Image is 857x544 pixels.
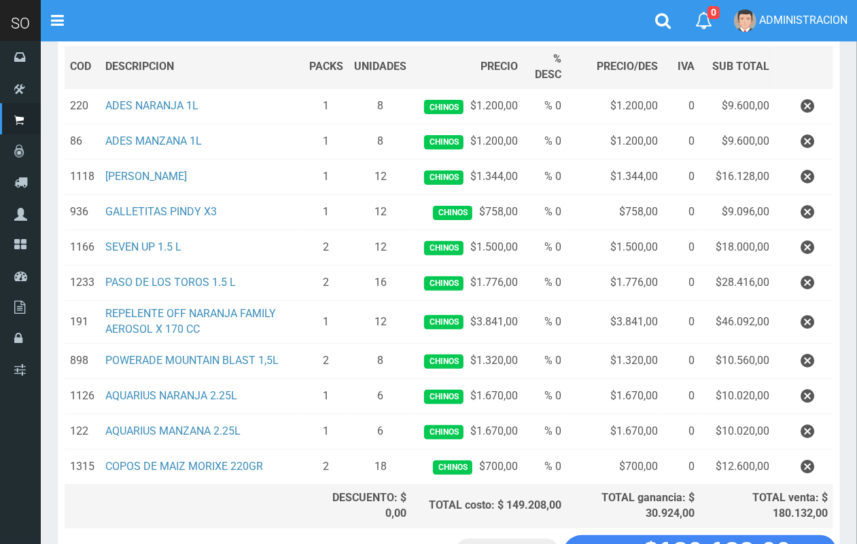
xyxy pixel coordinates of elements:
a: ADES NARANJA 1L [105,99,198,112]
td: $758,00 [412,195,523,230]
td: % 0 [523,230,567,266]
td: 12 [349,195,412,230]
td: 220 [65,88,100,124]
td: 8 [349,88,412,124]
td: 0 [663,344,701,379]
td: $1.200,00 [567,88,663,124]
div: TOTAL costo: $ 149.208,00 [417,498,561,513]
td: $1.344,00 [567,160,663,195]
td: $1.320,00 [567,344,663,379]
div: DESCUENTO: $ 0,00 [309,490,407,522]
td: $1.320,00 [412,344,523,379]
a: ADES MANZANA 1L [105,134,202,147]
td: 6 [349,379,412,414]
th: DES [100,46,304,89]
td: $3.841,00 [567,301,663,344]
td: $700,00 [412,450,523,485]
a: REPELENTE OFF NARANJA FAMILY AEROSOL X 170 CC [105,307,276,336]
td: 1 [304,301,349,344]
td: 1118 [65,160,100,195]
td: % 0 [523,301,567,344]
span: Chinos [424,241,463,255]
span: PRECIO [480,59,518,75]
td: 1 [304,379,349,414]
span: Chinos [424,135,463,149]
td: $10.020,00 [700,414,775,450]
span: 0 [707,6,720,19]
td: 6 [349,414,412,450]
td: 16 [349,266,412,301]
span: Chinos [433,460,472,475]
td: $28.416,00 [700,266,775,301]
span: Chinos [433,206,472,220]
td: $9.600,00 [700,124,775,160]
td: $9.096,00 [700,195,775,230]
td: $10.020,00 [700,379,775,414]
td: 0 [663,301,701,344]
td: 1315 [65,450,100,485]
td: % 0 [523,266,567,301]
td: $12.600,00 [700,450,775,485]
td: % 0 [523,195,567,230]
td: 0 [663,379,701,414]
td: $16.128,00 [700,160,775,195]
th: UNIDADES [349,46,412,89]
th: PACKS [304,46,349,89]
td: $1.200,00 [412,124,523,160]
td: % 0 [523,124,567,160]
td: 1 [304,88,349,124]
div: TOTAL venta: $ 180.132,00 [705,490,828,522]
td: $1.670,00 [567,379,663,414]
td: 2 [304,450,349,485]
td: 12 [349,230,412,266]
td: 0 [663,160,701,195]
td: 0 [663,266,701,301]
td: 0 [663,414,701,450]
td: 936 [65,195,100,230]
span: Chinos [424,355,463,369]
td: % 0 [523,414,567,450]
td: $1.344,00 [412,160,523,195]
a: COPOS DE MAIZ MORIXE 220GR [105,460,263,473]
td: 1 [304,414,349,450]
td: 2 [304,230,349,266]
td: $1.670,00 [412,379,523,414]
a: POWERADE MOUNTAIN BLAST 1,5L [105,354,279,367]
span: Chinos [424,170,463,185]
span: Chinos [424,390,463,404]
td: $1.776,00 [412,266,523,301]
a: AQUARIUS NARANJA 2.25L [105,389,237,402]
td: 1166 [65,230,100,266]
td: 1233 [65,266,100,301]
td: $1.500,00 [412,230,523,266]
td: $1.670,00 [412,414,523,450]
a: SEVEN UP 1.5 L [105,240,181,253]
td: 0 [663,230,701,266]
a: GALLETITAS PINDY X3 [105,205,217,218]
span: ADMINISTRACION [759,14,847,26]
td: $1.500,00 [567,230,663,266]
td: 898 [65,344,100,379]
span: Chinos [424,425,463,439]
td: % 0 [523,88,567,124]
td: $18.000,00 [700,230,775,266]
td: $700,00 [567,450,663,485]
td: 0 [663,124,701,160]
td: % 0 [523,344,567,379]
td: $46.092,00 [700,301,775,344]
a: PASO DE LOS TOROS 1.5 L [105,276,236,289]
span: Chinos [424,315,463,329]
a: AQUARIUS MANZANA 2.25L [105,424,241,437]
span: CRIPCION [125,60,174,73]
td: 191 [65,301,100,344]
span: % DESC [535,52,561,81]
td: $3.841,00 [412,301,523,344]
td: 2 [304,344,349,379]
td: 8 [349,124,412,160]
td: 1 [304,160,349,195]
td: $1.776,00 [567,266,663,301]
span: IVA [678,60,695,73]
td: 1 [304,195,349,230]
td: 8 [349,344,412,379]
td: % 0 [523,379,567,414]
